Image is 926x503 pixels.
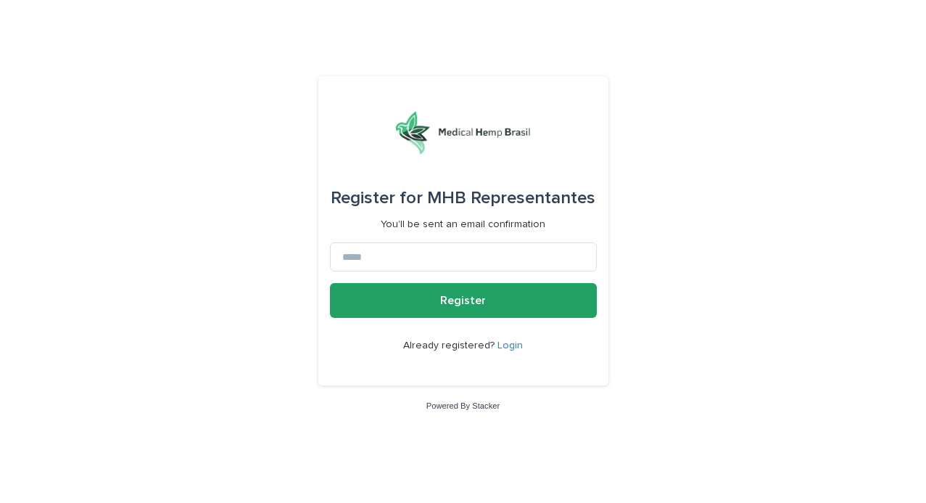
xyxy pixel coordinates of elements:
span: Already registered? [403,340,497,351]
div: MHB Representantes [331,178,595,218]
span: Register for [331,189,423,207]
img: 4UqDjhnrSSm1yqNhTQ7x [396,111,531,155]
button: Register [330,283,597,318]
a: Login [497,340,523,351]
a: Powered By Stacker [426,401,500,410]
p: You'll be sent an email confirmation [381,218,545,231]
span: Register [440,295,486,306]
